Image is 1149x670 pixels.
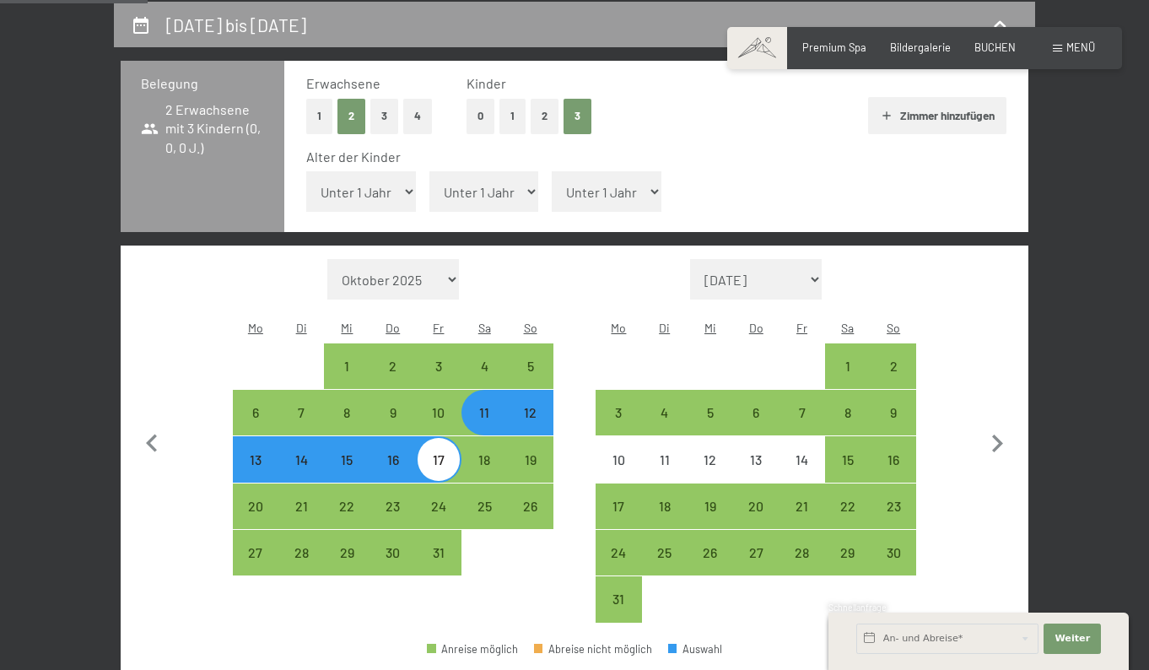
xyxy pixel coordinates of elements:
span: Bildergalerie [890,41,951,54]
button: 2 [531,99,558,133]
div: 28 [280,546,322,588]
div: 23 [372,500,414,542]
div: Wed Jul 15 2026 [324,436,370,482]
span: Weiter [1055,632,1090,646]
div: 27 [735,546,777,588]
div: Fri Jul 31 2026 [416,530,461,575]
abbr: Sonntag [887,321,900,335]
div: Anreise nicht möglich [779,436,824,482]
div: Anreise möglich [688,484,733,529]
div: 25 [463,500,505,542]
button: Zimmer hinzufügen [868,97,1006,134]
div: 10 [597,453,639,495]
div: Anreise möglich [642,390,688,435]
button: 3 [564,99,591,133]
div: 21 [280,500,322,542]
div: Mon Aug 03 2026 [596,390,641,435]
div: Alter der Kinder [306,148,992,166]
div: 30 [872,546,914,588]
div: Mon Aug 24 2026 [596,530,641,575]
abbr: Donnerstag [386,321,400,335]
div: Anreise möglich [871,484,916,529]
div: 27 [235,546,277,588]
div: 6 [735,406,777,448]
div: Anreise möglich [416,484,461,529]
div: Thu Aug 13 2026 [733,436,779,482]
div: Wed Jul 29 2026 [324,530,370,575]
div: 5 [509,359,551,402]
div: Thu Jul 30 2026 [370,530,416,575]
div: Sun Aug 30 2026 [871,530,916,575]
div: Wed Jul 08 2026 [324,390,370,435]
div: 1 [827,359,869,402]
abbr: Dienstag [296,321,307,335]
div: Thu Aug 06 2026 [733,390,779,435]
div: 4 [644,406,686,448]
div: Sat Jul 11 2026 [461,390,507,435]
div: Anreise möglich [324,436,370,482]
h3: Belegung [141,74,264,93]
div: Mon Aug 31 2026 [596,576,641,622]
div: Anreise möglich [825,343,871,389]
div: Anreise möglich [871,343,916,389]
div: 21 [780,500,823,542]
div: 14 [780,453,823,495]
div: 31 [597,592,639,635]
div: 28 [780,546,823,588]
button: 0 [467,99,494,133]
div: 7 [280,406,322,448]
div: Tue Jul 21 2026 [278,484,324,529]
div: Anreise möglich [324,390,370,435]
div: Anreise möglich [233,436,278,482]
div: Anreise möglich [733,484,779,529]
div: 26 [689,546,731,588]
div: Anreise möglich [596,576,641,622]
div: Sun Jul 19 2026 [507,436,553,482]
div: Fri Jul 03 2026 [416,343,461,389]
div: Wed Aug 26 2026 [688,530,733,575]
div: Anreise möglich [461,436,507,482]
div: Mon Aug 17 2026 [596,484,641,529]
div: Thu Jul 02 2026 [370,343,416,389]
div: Anreise möglich [779,530,824,575]
span: Kinder [467,75,506,91]
div: 9 [872,406,914,448]
div: Sun Aug 23 2026 [871,484,916,529]
div: Thu Aug 20 2026 [733,484,779,529]
div: 18 [463,453,505,495]
abbr: Montag [611,321,626,335]
a: Premium Spa [802,41,866,54]
div: Auswahl [668,644,722,655]
abbr: Samstag [478,321,491,335]
div: 31 [418,546,460,588]
div: Sat Jul 04 2026 [461,343,507,389]
div: Sat Aug 29 2026 [825,530,871,575]
div: 18 [644,500,686,542]
div: 11 [463,406,505,448]
div: Anreise möglich [278,390,324,435]
div: 29 [827,546,869,588]
abbr: Freitag [433,321,444,335]
div: Anreise möglich [233,484,278,529]
div: Fri Jul 10 2026 [416,390,461,435]
div: 25 [644,546,686,588]
div: 26 [509,500,551,542]
div: 1 [326,359,368,402]
div: 29 [326,546,368,588]
div: 11 [644,453,686,495]
div: Abreise nicht möglich [534,644,652,655]
button: 1 [306,99,332,133]
div: Anreise möglich [370,530,416,575]
span: Menü [1066,41,1095,54]
div: Sat Aug 01 2026 [825,343,871,389]
div: Thu Jul 16 2026 [370,436,416,482]
div: Sun Jul 26 2026 [507,484,553,529]
abbr: Montag [248,321,263,335]
div: Anreise möglich [416,436,461,482]
div: 14 [280,453,322,495]
div: 12 [689,453,731,495]
div: Sun Aug 09 2026 [871,390,916,435]
div: Anreise möglich [733,530,779,575]
div: 6 [235,406,277,448]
